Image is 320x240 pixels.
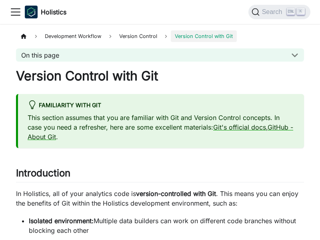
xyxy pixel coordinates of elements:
h1: Version Control with Git [16,68,304,84]
div: Familiarity with Git [28,100,294,111]
strong: version-controlled with Git [136,190,216,198]
p: This section assumes that you are familiar with Git and Version Control concepts. In case you nee... [28,113,294,142]
button: Search (Ctrl+K) [248,5,310,19]
a: GitHub - About Git [28,123,293,141]
li: Multiple data builders can work on different code branches without blocking each other [29,216,304,235]
b: Holistics [41,7,66,17]
span: Version Control [115,30,161,42]
img: Holistics [25,6,38,18]
a: HolisticsHolistics [25,6,66,18]
strong: Isolated environment: [29,217,94,225]
p: In Holistics, all of your analytics code is . This means you can enjoy the benefits of Git within... [16,189,304,208]
span: Development Workflow [41,30,105,42]
a: Home page [16,30,31,42]
button: On this page [16,48,304,62]
kbd: K [297,8,305,15]
span: Version Control with Git [171,30,237,42]
span: Search [260,8,287,16]
a: Git's official docs [213,123,266,131]
h2: Introduction [16,167,304,182]
button: Toggle navigation bar [10,6,22,18]
nav: Breadcrumbs [16,30,304,42]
